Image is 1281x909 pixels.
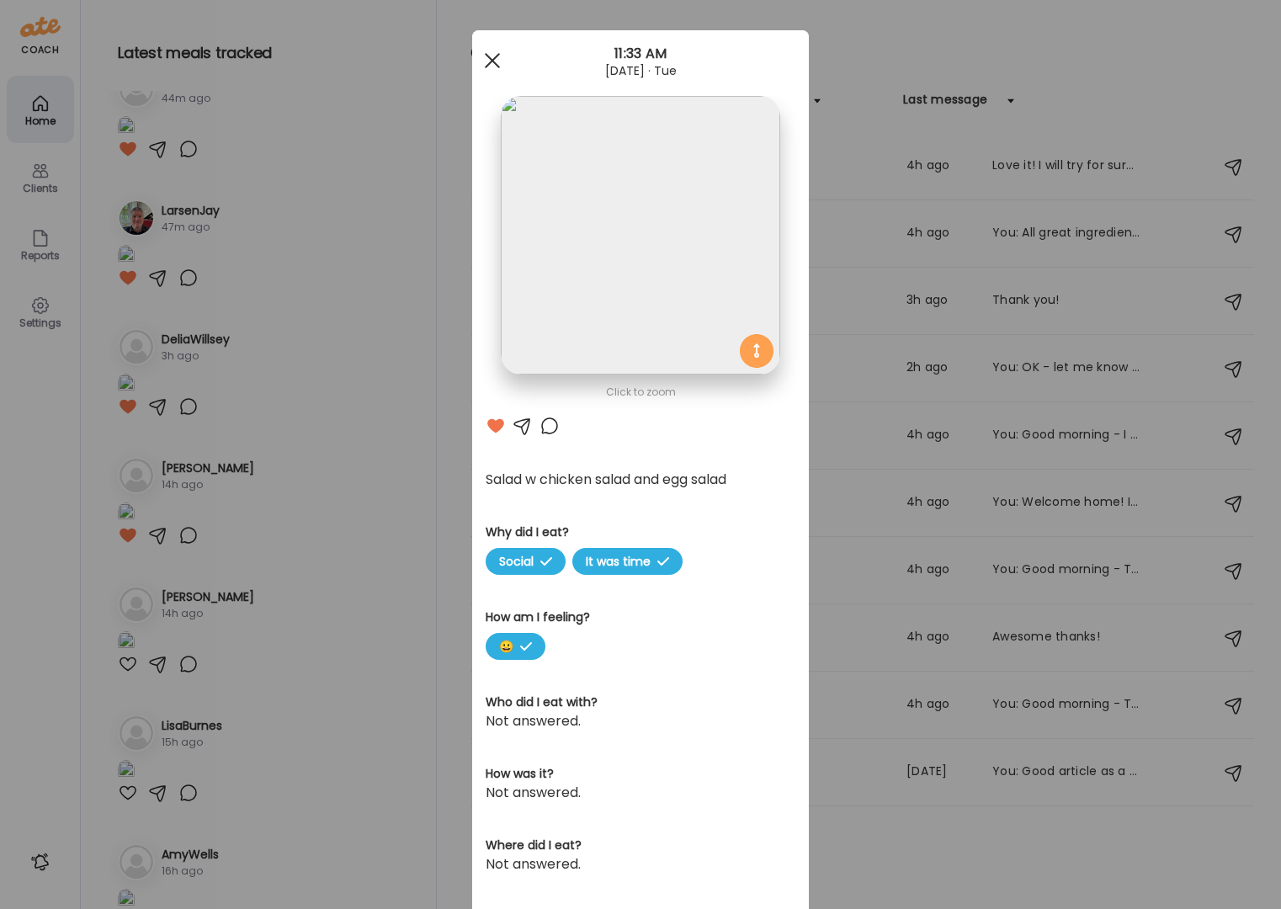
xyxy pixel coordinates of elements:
[486,711,795,731] div: Not answered.
[572,548,683,575] span: It was time
[472,44,809,64] div: 11:33 AM
[486,609,795,626] h3: How am I feeling?
[486,633,545,660] span: 😀
[472,64,809,77] div: [DATE] · Tue
[486,783,795,803] div: Not answered.
[486,694,795,711] h3: Who did I eat with?
[486,854,795,874] div: Not answered.
[486,470,795,490] div: Salad w chicken salad and egg salad
[486,548,566,575] span: Social
[486,524,795,541] h3: Why did I eat?
[486,837,795,854] h3: Where did I eat?
[486,382,795,402] div: Click to zoom
[501,96,779,375] img: images%2F1qYfsqsWO6WAqm9xosSfiY0Hazg1%2F9MXskYL0dk1OMCRkQ763%2Fo2DuyGUYBIBIqU4nd2xI_1080
[486,765,795,783] h3: How was it?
